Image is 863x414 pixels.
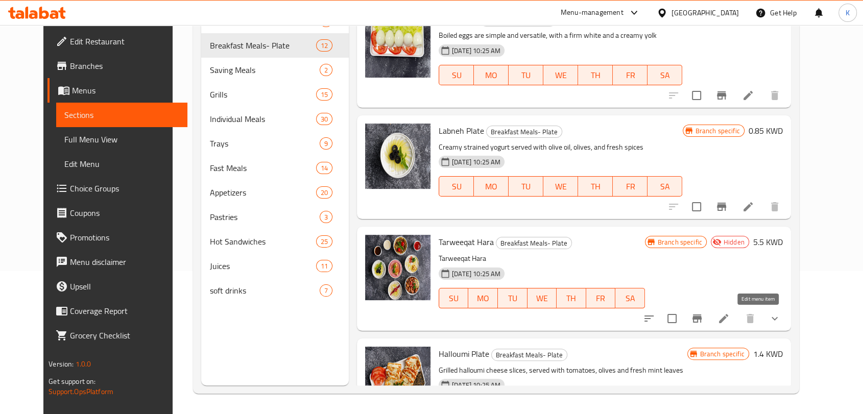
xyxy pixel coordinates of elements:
[320,137,332,150] div: items
[316,39,332,52] div: items
[70,182,179,194] span: Choice Groups
[478,68,505,83] span: MO
[317,114,332,124] span: 30
[637,306,661,331] button: sort-choices
[316,235,332,248] div: items
[654,237,706,247] span: Branch specific
[209,260,316,272] div: Juices
[209,235,316,248] div: Hot Sandwiches
[209,137,319,150] span: Trays
[49,357,74,371] span: Version:
[317,237,332,247] span: 25
[742,89,754,102] a: Edit menu item
[509,65,543,85] button: TU
[474,65,509,85] button: MO
[439,141,682,154] p: Creamy strained yogurt served with olive oil, olives, and fresh spices
[685,306,709,331] button: Branch-specific-item
[209,64,319,76] span: Saving Meals
[439,252,645,265] p: Tarweeqat Hara
[201,107,349,131] div: Individual Meals30
[47,323,187,348] a: Grocery Checklist
[652,179,678,194] span: SA
[439,346,489,361] span: Halloumi Plate
[49,375,95,388] span: Get support on:
[320,211,332,223] div: items
[491,349,567,361] div: Breakfast Meals- Plate
[613,65,648,85] button: FR
[615,288,645,308] button: SA
[686,85,707,106] span: Select to update
[448,380,505,390] span: [DATE] 10:25 AM
[753,235,783,249] h6: 5.5 KWD
[209,113,316,125] span: Individual Meals
[70,256,179,268] span: Menu disclaimer
[209,186,316,199] span: Appetizers
[448,269,505,279] span: [DATE] 10:25 AM
[543,176,578,197] button: WE
[201,278,349,303] div: soft drinks7
[769,312,781,325] svg: Show Choices
[528,288,557,308] button: WE
[70,60,179,72] span: Branches
[762,83,787,108] button: delete
[590,291,612,306] span: FR
[320,65,332,75] span: 2
[513,179,539,194] span: TU
[448,157,505,167] span: [DATE] 10:25 AM
[496,237,572,249] div: Breakfast Meals- Plate
[70,329,179,342] span: Grocery Checklist
[478,179,505,194] span: MO
[672,7,739,18] div: [GEOGRAPHIC_DATA]
[652,68,678,83] span: SA
[201,254,349,278] div: Juices11
[365,12,430,78] img: Boiled Eggs
[47,274,187,299] a: Upsell
[47,29,187,54] a: Edit Restaurant
[720,237,749,247] span: Hidden
[365,124,430,189] img: Labneh Plate
[443,179,470,194] span: SU
[709,83,734,108] button: Branch-specific-item
[49,385,113,398] a: Support.OpsPlatform
[47,54,187,78] a: Branches
[753,347,783,361] h6: 1.4 KWD
[439,234,494,250] span: Tarweeqat Hara
[64,158,179,170] span: Edit Menu
[762,194,787,219] button: delete
[201,33,349,58] div: Breakfast Meals- Plate12
[64,133,179,145] span: Full Menu View
[486,126,562,138] div: Breakfast Meals- Plate
[468,288,498,308] button: MO
[64,109,179,121] span: Sections
[317,188,332,198] span: 20
[365,235,430,300] img: Tarweeqat Hara
[474,176,509,197] button: MO
[201,156,349,180] div: Fast Meals14
[320,284,332,297] div: items
[201,180,349,205] div: Appetizers20
[762,306,787,331] button: show more
[70,231,179,243] span: Promotions
[209,162,316,174] span: Fast Meals
[502,291,523,306] span: TU
[209,211,319,223] div: Pastries
[691,126,744,136] span: Branch specific
[487,126,562,138] span: Breakfast Meals- Plate
[498,288,528,308] button: TU
[201,82,349,107] div: Grills15
[209,39,316,52] span: Breakfast Meals- Plate
[317,90,332,100] span: 15
[513,68,539,83] span: TU
[613,176,648,197] button: FR
[648,65,682,85] button: SA
[201,131,349,156] div: Trays9
[472,291,494,306] span: MO
[70,35,179,47] span: Edit Restaurant
[317,163,332,173] span: 14
[316,260,332,272] div: items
